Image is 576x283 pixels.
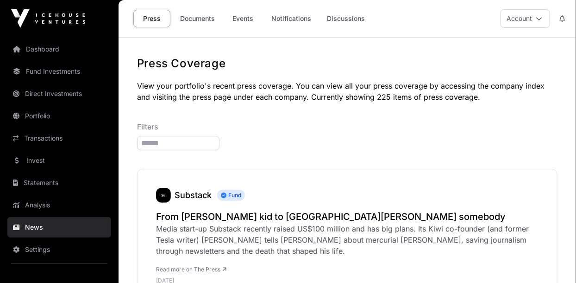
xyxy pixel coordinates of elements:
a: Settings [7,239,111,260]
a: News [7,217,111,238]
a: Substack [156,188,171,203]
img: substack435.png [156,188,171,203]
img: Icehouse Ventures Logo [11,9,85,28]
a: Transactions [7,128,111,148]
a: Dashboard [7,39,111,59]
a: Documents [174,10,221,27]
a: Analysis [7,195,111,215]
button: Account [501,9,550,28]
a: From [PERSON_NAME] kid to [GEOGRAPHIC_DATA][PERSON_NAME] somebody [156,210,538,223]
a: Notifications [265,10,317,27]
a: Discussions [321,10,371,27]
p: View your portfolio's recent press coverage. You can view all your press coverage by accessing th... [137,80,557,103]
a: Statements [7,173,111,193]
a: Direct Investments [7,84,111,104]
a: Events [225,10,262,27]
a: Portfolio [7,106,111,126]
a: Invest [7,150,111,171]
h1: Press Coverage [137,56,557,71]
span: Fund [217,190,245,201]
iframe: Chat Widget [530,238,576,283]
a: Fund Investments [7,61,111,82]
div: Media start-up Substack recently raised US$100 million and has big plans. Its Kiwi co-founder (an... [156,223,538,257]
a: Press [133,10,170,27]
a: Read more on The Press [156,266,226,273]
a: Substack [175,190,212,200]
p: Filters [137,121,557,132]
